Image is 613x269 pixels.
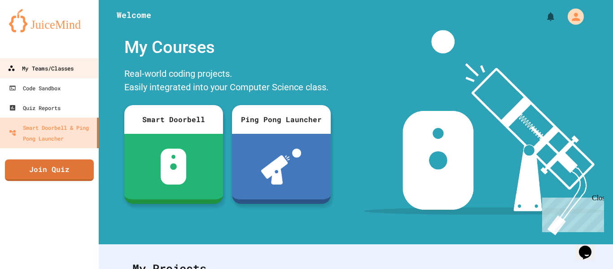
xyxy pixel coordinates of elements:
a: Join Quiz [5,159,94,181]
div: My Notifications [529,9,558,24]
div: My Account [558,6,586,27]
div: Code Sandbox [9,83,61,93]
div: My Courses [120,30,335,65]
div: Real-world coding projects. Easily integrated into your Computer Science class. [120,65,335,98]
div: Smart Doorbell [124,105,223,134]
div: Quiz Reports [9,102,61,113]
iframe: chat widget [575,233,604,260]
div: Ping Pong Launcher [232,105,331,134]
img: ppl-with-ball.png [261,149,301,185]
img: logo-orange.svg [9,9,90,32]
img: sdb-white.svg [161,149,186,185]
div: Smart Doorbell & Ping Pong Launcher [9,122,93,144]
div: Chat with us now!Close [4,4,62,57]
div: My Teams/Classes [8,63,74,74]
img: banner-image-my-projects.png [364,30,604,235]
iframe: chat widget [539,194,604,232]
